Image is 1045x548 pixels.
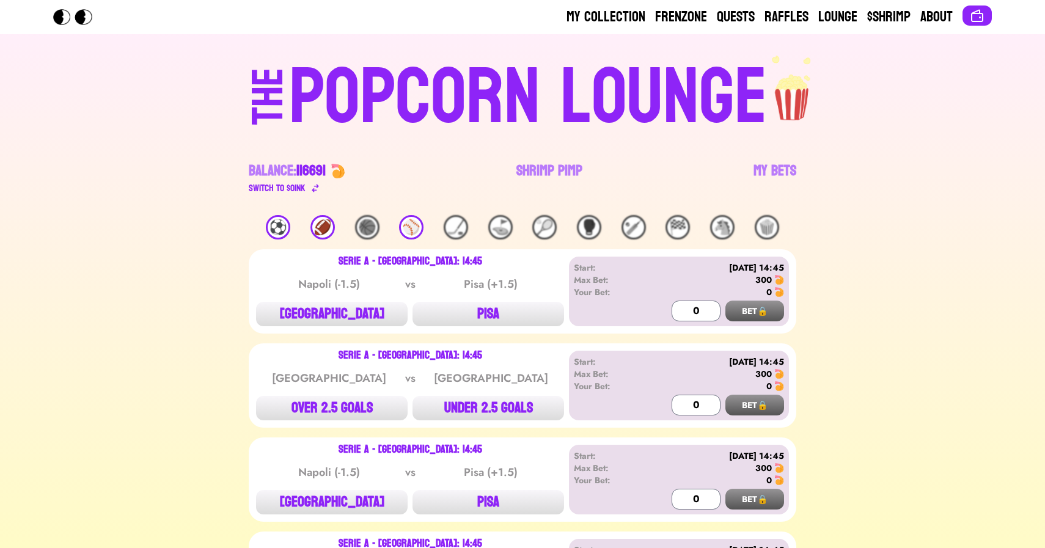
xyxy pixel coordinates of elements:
a: Shrimp Pimp [516,161,582,195]
a: Quests [717,7,755,27]
button: OVER 2.5 GOALS [256,396,408,420]
button: BET🔒 [725,301,784,321]
div: Start: [574,450,644,462]
button: UNDER 2.5 GOALS [413,396,564,420]
a: Lounge [818,7,857,27]
div: ⛳️ [488,215,513,239]
div: 🏁 [665,215,690,239]
div: Max Bet: [574,274,644,286]
button: BET🔒 [725,489,784,510]
img: 🍤 [774,275,784,285]
div: 🏏 [621,215,646,239]
div: Max Bet: [574,462,644,474]
div: ⚽️ [266,215,290,239]
div: [DATE] 14:45 [644,450,784,462]
div: 0 [766,380,772,392]
div: Your Bet: [574,380,644,392]
div: POPCORN LOUNGE [289,59,768,137]
div: 🐴 [710,215,735,239]
button: PISA [413,302,564,326]
div: Start: [574,261,644,274]
img: popcorn [768,54,818,122]
div: vs [403,276,418,293]
div: 🏀 [355,215,380,239]
div: THE [246,68,290,149]
div: Pisa (+1.5) [429,464,552,481]
a: $Shrimp [867,7,911,27]
span: 116691 [296,158,326,184]
div: Serie A - [GEOGRAPHIC_DATA]: 14:45 [339,351,482,360]
div: 0 [766,286,772,298]
div: ⚾️ [399,215,424,239]
div: 🎾 [532,215,557,239]
a: About [920,7,953,27]
button: PISA [413,490,564,514]
a: Frenzone [655,7,707,27]
div: Serie A - [GEOGRAPHIC_DATA]: 14:45 [339,445,482,455]
div: Your Bet: [574,286,644,298]
div: Pisa (+1.5) [429,276,552,293]
div: [DATE] 14:45 [644,356,784,368]
a: Raffles [765,7,809,27]
div: [GEOGRAPHIC_DATA] [268,370,391,387]
a: THEPOPCORN LOUNGEpopcorn [146,54,899,137]
div: 🍿 [755,215,779,239]
div: 🏒 [444,215,468,239]
a: My Bets [754,161,796,195]
div: 300 [755,274,772,286]
div: Max Bet: [574,368,644,380]
button: [GEOGRAPHIC_DATA] [256,490,408,514]
button: [GEOGRAPHIC_DATA] [256,302,408,326]
img: 🍤 [774,475,784,485]
div: Serie A - [GEOGRAPHIC_DATA]: 14:45 [339,257,482,266]
img: 🍤 [774,287,784,297]
div: Napoli (-1.5) [268,464,391,481]
div: [DATE] 14:45 [644,261,784,274]
div: 300 [755,368,772,380]
div: Balance: [249,161,326,181]
div: 300 [755,462,772,474]
img: 🍤 [774,381,784,391]
img: 🍤 [331,164,345,178]
div: Napoli (-1.5) [268,276,391,293]
img: 🍤 [774,463,784,473]
img: Popcorn [53,9,102,25]
div: Your Bet: [574,474,644,486]
div: 🥊 [577,215,601,239]
div: 🏈 [310,215,335,239]
div: vs [403,464,418,481]
div: vs [403,370,418,387]
div: 0 [766,474,772,486]
img: 🍤 [774,369,784,379]
div: [GEOGRAPHIC_DATA] [429,370,552,387]
div: Switch to $ OINK [249,181,306,195]
button: BET🔒 [725,395,784,415]
img: Connect wallet [970,9,985,23]
a: My Collection [566,7,645,27]
div: Start: [574,356,644,368]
